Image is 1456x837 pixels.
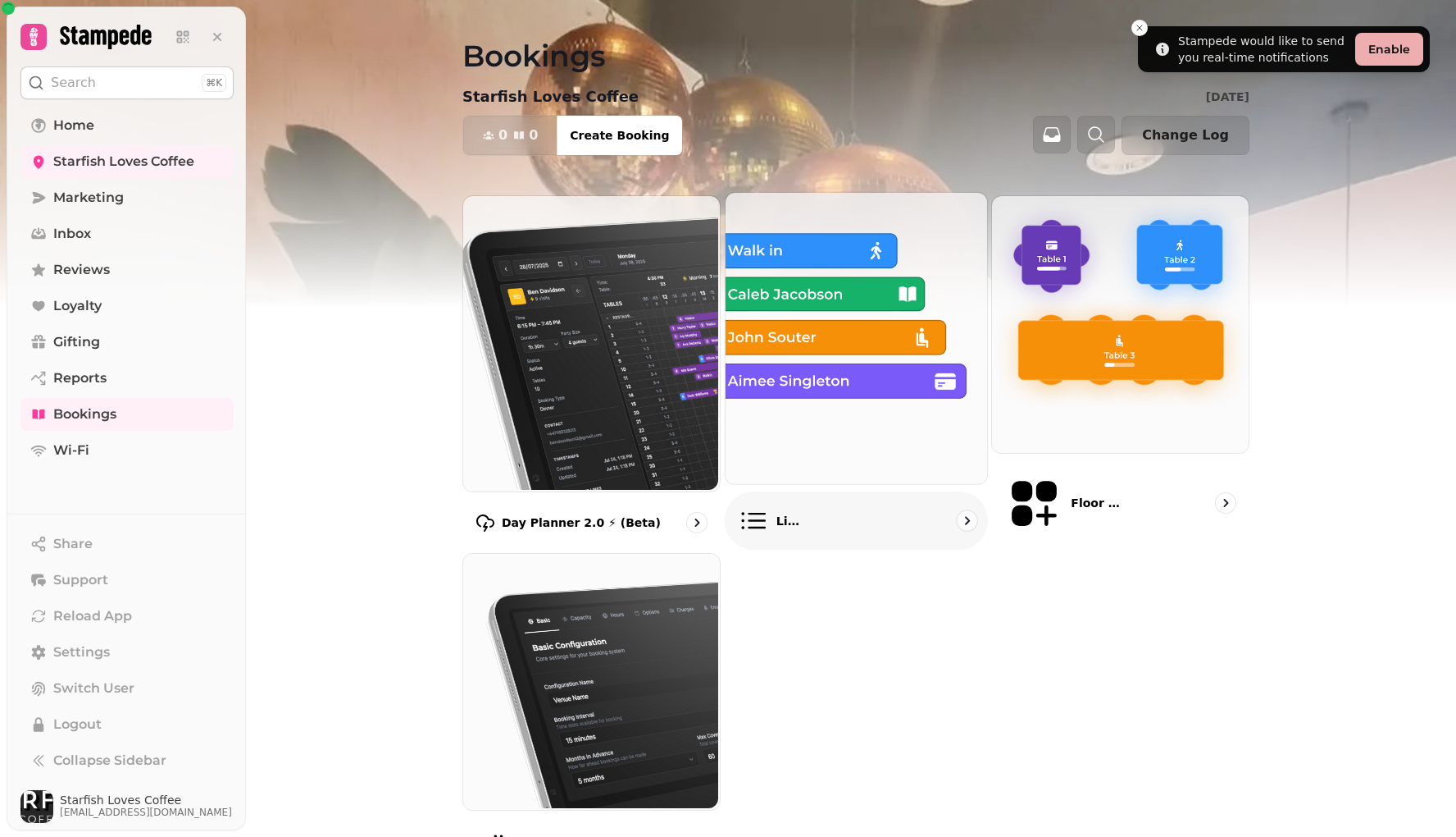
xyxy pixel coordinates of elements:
[60,806,232,819] span: [EMAIL_ADDRESS][DOMAIN_NAME]
[463,116,557,155] button: 00
[689,515,705,531] svg: go to
[53,260,110,280] span: Reviews
[1131,20,1148,36] button: Close toast
[20,564,234,597] button: Support
[1355,33,1423,66] button: Enable
[20,66,234,99] button: Search⌘K
[53,368,107,388] span: Reports
[462,194,718,490] img: Day Planner 2.0 ⚡ (Beta)
[53,188,124,208] span: Marketing
[20,109,234,142] a: Home
[60,794,232,806] span: Starfish Loves Coffee
[991,195,1249,547] a: Floor Plans (beta)Floor Plans (beta)
[53,116,94,135] span: Home
[53,296,102,316] span: Loyalty
[20,744,234,777] button: Collapse Sidebar
[20,362,234,395] a: Reports
[53,441,89,460] span: Wi-Fi
[20,217,234,250] a: Inbox
[53,715,102,734] span: Logout
[529,129,538,142] span: 0
[462,552,718,809] img: Configuration
[20,290,234,322] a: Loyalty
[958,512,975,528] svg: go to
[725,192,988,550] a: List viewList view
[1071,495,1127,511] p: Floor Plans (beta)
[557,116,682,155] button: Create Booking
[20,708,234,741] button: Logout
[502,515,661,531] p: Day Planner 2.0 ⚡ (Beta)
[20,326,234,359] a: Gifting
[1178,33,1349,66] div: Stampede would like to send you real-time notifications
[462,85,639,108] p: Starfish Loves Coffee
[53,679,134,698] span: Switch User
[20,254,234,286] a: Reviews
[51,73,96,93] p: Search
[20,600,234,633] button: Reload App
[53,332,100,352] span: Gifting
[53,570,108,590] span: Support
[1217,495,1234,511] svg: go to
[462,195,721,547] a: Day Planner 2.0 ⚡ (Beta)Day Planner 2.0 ⚡ (Beta)
[20,181,234,214] a: Marketing
[20,672,234,705] button: Switch User
[53,751,166,771] span: Collapse Sidebar
[723,191,985,483] img: List view
[20,145,234,178] a: Starfish Loves Coffee
[1206,89,1249,105] p: [DATE]
[570,130,669,141] span: Create Booking
[53,224,91,244] span: Inbox
[1122,116,1249,155] button: Change Log
[53,405,116,424] span: Bookings
[202,74,226,92] div: ⌘K
[776,512,804,528] p: List view
[1142,129,1229,142] span: Change Log
[53,606,132,626] span: Reload App
[20,636,234,669] a: Settings
[20,398,234,431] a: Bookings
[20,790,53,823] img: User avatar
[53,643,110,662] span: Settings
[53,152,194,172] span: Starfish Loves Coffee
[53,534,93,554] span: Share
[20,528,234,560] button: Share
[20,434,234,467] a: Wi-Fi
[20,790,234,823] button: User avatarStarfish Loves Coffee[EMAIL_ADDRESS][DOMAIN_NAME]
[498,129,507,142] span: 0
[990,194,1247,451] img: Floor Plans (beta)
